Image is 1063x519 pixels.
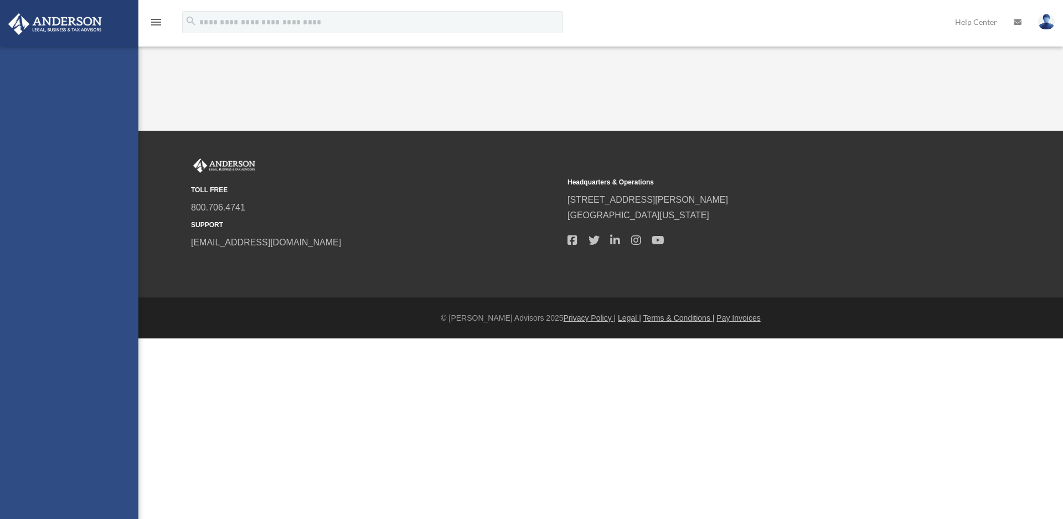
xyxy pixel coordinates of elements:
i: menu [149,16,163,29]
a: Legal | [618,314,641,322]
a: [EMAIL_ADDRESS][DOMAIN_NAME] [191,238,341,247]
small: TOLL FREE [191,184,560,196]
a: 800.706.4741 [191,203,245,212]
img: User Pic [1038,14,1055,30]
img: Anderson Advisors Platinum Portal [5,13,105,35]
a: [STREET_ADDRESS][PERSON_NAME] [567,195,728,204]
img: Anderson Advisors Platinum Portal [191,158,257,173]
a: Privacy Policy | [564,314,616,322]
i: search [185,15,197,27]
a: Terms & Conditions | [643,314,715,322]
div: © [PERSON_NAME] Advisors 2025 [138,311,1063,325]
small: Headquarters & Operations [567,177,936,188]
a: Pay Invoices [716,314,760,322]
small: SUPPORT [191,219,560,231]
a: [GEOGRAPHIC_DATA][US_STATE] [567,210,709,220]
a: menu [149,19,163,29]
